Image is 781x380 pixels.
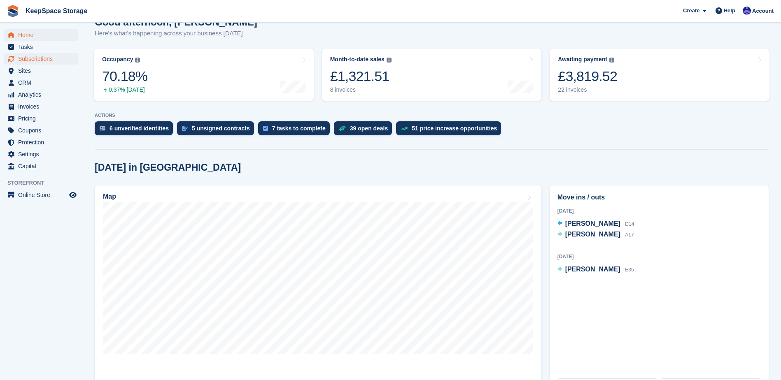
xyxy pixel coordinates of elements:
div: 70.18% [102,68,147,85]
span: Invoices [18,101,68,112]
a: menu [4,189,78,201]
a: menu [4,113,78,124]
img: Chloe Clark [743,7,751,15]
div: [DATE] [557,207,761,215]
span: CRM [18,77,68,88]
span: Online Store [18,189,68,201]
div: Occupancy [102,56,133,63]
div: 6 unverified identities [110,125,169,132]
div: 5 unsigned contracts [192,125,250,132]
span: Account [752,7,774,15]
img: contract_signature_icon-13c848040528278c33f63329250d36e43548de30e8caae1d1a13099fd9432cc5.svg [182,126,188,131]
div: Month-to-date sales [330,56,385,63]
a: [PERSON_NAME] D14 [557,219,634,229]
p: ACTIONS [95,113,769,118]
a: 39 open deals [334,121,396,139]
span: Settings [18,148,68,160]
img: stora-icon-8386f47178a22dfd0bd8f6a31ec36ba5ce8667c1dd55bd0f319d3a0aa187defe.svg [7,5,19,17]
a: 51 price increase opportunities [396,121,505,139]
p: Here's what's happening across your business [DATE] [95,29,257,38]
span: [PERSON_NAME] [565,231,620,238]
h2: Map [103,193,116,200]
span: Sites [18,65,68,76]
div: £3,819.52 [558,68,617,85]
a: [PERSON_NAME] E35 [557,264,634,275]
a: menu [4,77,78,88]
img: icon-info-grey-7440780725fd019a000dd9b08b2336e03edf1995a4989e88bcd33f0948082b44.svg [387,58,392,63]
a: Month-to-date sales £1,321.51 8 invoices [322,49,542,101]
a: menu [4,101,78,112]
span: Protection [18,137,68,148]
a: menu [4,137,78,148]
span: [PERSON_NAME] [565,266,620,273]
span: E35 [625,267,634,273]
div: 8 invoices [330,86,392,93]
img: icon-info-grey-7440780725fd019a000dd9b08b2336e03edf1995a4989e88bcd33f0948082b44.svg [135,58,140,63]
h2: Move ins / outs [557,192,761,202]
div: £1,321.51 [330,68,392,85]
a: KeepSpace Storage [22,4,91,18]
a: Occupancy 70.18% 0.37% [DATE] [94,49,314,101]
img: price_increase_opportunities-93ffe204e8149a01c8c9dc8f82e8f89637d9d84a8eef4429ea346261dce0b2c0.svg [401,127,408,130]
a: Awaiting payment £3,819.52 22 invoices [550,49,769,101]
a: menu [4,148,78,160]
a: menu [4,160,78,172]
a: 7 tasks to complete [258,121,334,139]
div: Awaiting payment [558,56,607,63]
img: verify_identity-adf6edd0f0f0b5bbfe63781bf79b02c33cf7c696d77639b501bdc392416b5a36.svg [100,126,105,131]
span: Tasks [18,41,68,53]
span: Subscriptions [18,53,68,65]
a: Preview store [68,190,78,200]
span: Analytics [18,89,68,100]
span: Coupons [18,125,68,136]
div: 22 invoices [558,86,617,93]
a: menu [4,65,78,76]
img: task-75834270c22a3079a89374b754ae025e5fb1db73e45f91037f5363f120a921f8.svg [263,126,268,131]
span: Create [683,7,699,15]
span: A17 [625,232,634,238]
img: deal-1b604bf984904fb50ccaf53a9ad4b4a5d6e5aea283cecdc64d6e3604feb123c2.svg [339,125,346,131]
a: menu [4,125,78,136]
a: [PERSON_NAME] A17 [557,229,634,240]
a: menu [4,89,78,100]
div: 39 open deals [350,125,388,132]
span: [PERSON_NAME] [565,220,620,227]
div: [DATE] [557,253,761,260]
a: menu [4,53,78,65]
span: Pricing [18,113,68,124]
h2: [DATE] in [GEOGRAPHIC_DATA] [95,162,241,173]
img: icon-info-grey-7440780725fd019a000dd9b08b2336e03edf1995a4989e88bcd33f0948082b44.svg [609,58,614,63]
span: D14 [625,221,634,227]
a: menu [4,41,78,53]
div: 0.37% [DATE] [102,86,147,93]
a: 5 unsigned contracts [177,121,258,139]
span: Capital [18,160,68,172]
div: 51 price increase opportunities [412,125,497,132]
span: Storefront [7,179,82,187]
a: menu [4,29,78,41]
a: 6 unverified identities [95,121,177,139]
span: Home [18,29,68,41]
span: Help [724,7,735,15]
div: 7 tasks to complete [272,125,326,132]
